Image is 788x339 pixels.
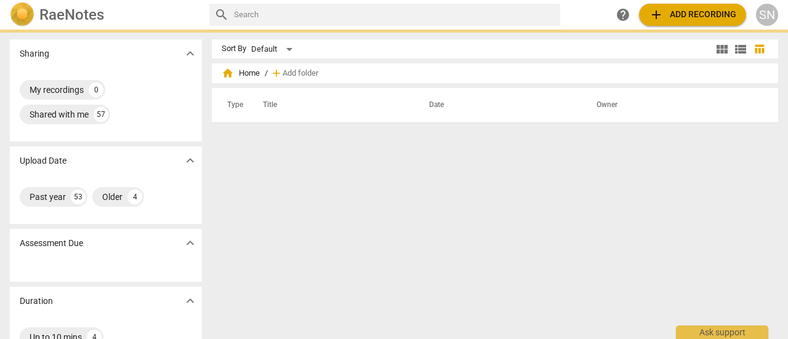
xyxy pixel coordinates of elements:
div: Past year [30,191,66,203]
span: expand_more [183,236,198,250]
a: LogoRaeNotes [10,2,199,27]
span: search [214,7,229,22]
div: Default [251,39,297,59]
button: Tile view [713,40,731,58]
button: List view [731,40,750,58]
p: Assessment Due [20,237,83,250]
div: Shared with me [30,108,89,121]
th: Title [248,88,414,122]
div: 0 [89,82,103,97]
span: expand_more [183,46,198,61]
div: Older [102,191,123,203]
th: Date [414,88,582,122]
span: expand_more [183,153,198,168]
span: view_module [715,42,730,57]
p: Upload Date [20,154,66,167]
div: 57 [94,107,108,122]
span: Home [222,67,260,79]
th: Owner [582,88,765,122]
button: Show more [181,234,199,252]
div: Ask support [676,325,768,339]
span: add [649,7,664,22]
button: Show more [181,151,199,170]
a: Help [612,4,634,26]
div: Sort By [222,44,246,54]
button: SN [756,4,778,26]
th: Type [217,88,248,122]
span: Add folder [283,69,318,78]
span: help [616,7,630,22]
button: Show more [181,292,199,310]
div: 4 [127,189,142,204]
input: Search [234,5,555,25]
div: 53 [71,189,86,204]
div: My recordings [30,84,84,96]
p: Sharing [20,47,49,60]
span: add [270,67,283,79]
img: Logo [10,2,34,27]
button: Table view [750,40,768,58]
p: Duration [20,295,53,308]
span: expand_more [183,293,198,308]
button: Show more [181,44,199,63]
span: / [265,69,268,78]
span: home [222,67,234,79]
span: Add recording [649,7,736,22]
span: table_chart [754,43,765,55]
h2: RaeNotes [39,6,104,23]
button: Upload [639,4,746,26]
span: view_list [733,42,748,57]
